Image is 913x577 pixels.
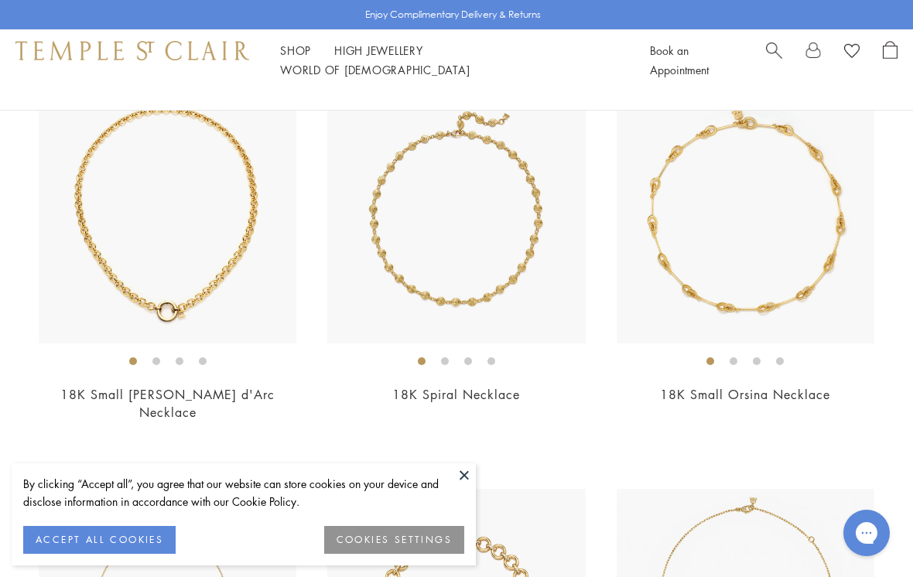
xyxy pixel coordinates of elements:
[60,386,275,421] a: 18K Small [PERSON_NAME] d'Arc Necklace
[15,41,249,60] img: Temple St. Clair
[883,41,898,80] a: Open Shopping Bag
[365,7,541,22] p: Enjoy Complimentary Delivery & Returns
[650,43,709,77] a: Book an Appointment
[324,526,464,554] button: COOKIES SETTINGS
[39,86,296,343] img: N78802-R7ARC18
[844,41,860,64] a: View Wishlist
[392,386,520,403] a: 18K Spiral Necklace
[23,526,176,554] button: ACCEPT ALL COOKIES
[280,43,311,58] a: ShopShop
[280,62,470,77] a: World of [DEMOGRAPHIC_DATA]World of [DEMOGRAPHIC_DATA]
[617,86,874,343] img: 18K Small Orsina Necklace
[660,386,830,403] a: 18K Small Orsina Necklace
[334,43,423,58] a: High JewelleryHigh Jewellery
[280,41,615,80] nav: Main navigation
[836,504,898,562] iframe: Gorgias live chat messenger
[327,86,585,343] img: 18K Spiral Necklace
[766,41,782,80] a: Search
[23,475,464,510] div: By clicking “Accept all”, you agree that our website can store cookies on your device and disclos...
